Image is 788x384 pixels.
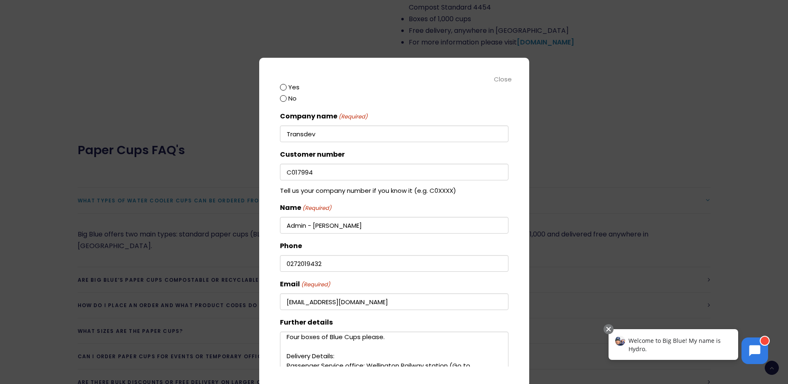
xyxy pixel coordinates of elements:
[338,112,368,122] span: (Required)
[280,111,368,122] label: Company name
[600,322,776,372] iframe: Chatbot
[302,204,331,213] span: (Required)
[280,240,302,252] label: Phone
[300,280,330,290] span: (Required)
[288,93,297,104] label: No
[280,180,508,195] div: Tell us your company number if you know it (e.g. C0XXXX)
[280,317,333,328] label: Further details
[280,278,330,290] label: Email
[288,82,299,93] label: Yes
[494,74,513,84] div: Close
[280,202,331,214] label: Name
[280,149,345,160] label: Customer number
